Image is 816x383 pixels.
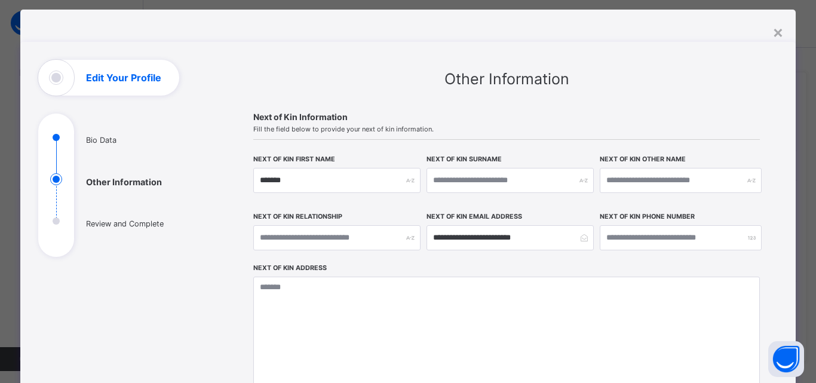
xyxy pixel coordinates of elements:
label: Next of Kin Email Address [427,213,522,220]
label: Next of Kin First Name [253,155,335,163]
label: Next of Kin Address [253,264,327,272]
span: Fill the field below to provide your next of kin information. [253,125,760,133]
span: Next of Kin Information [253,112,760,122]
h1: Edit Your Profile [86,73,161,82]
button: Open asap [768,341,804,377]
div: × [772,22,784,42]
label: Next of Kin Surname [427,155,502,163]
span: Other Information [444,70,569,88]
label: Next of Kin Other Name [600,155,686,163]
label: Next of Kin Relationship [253,213,342,220]
label: Next of Kin Phone Number [600,213,695,220]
